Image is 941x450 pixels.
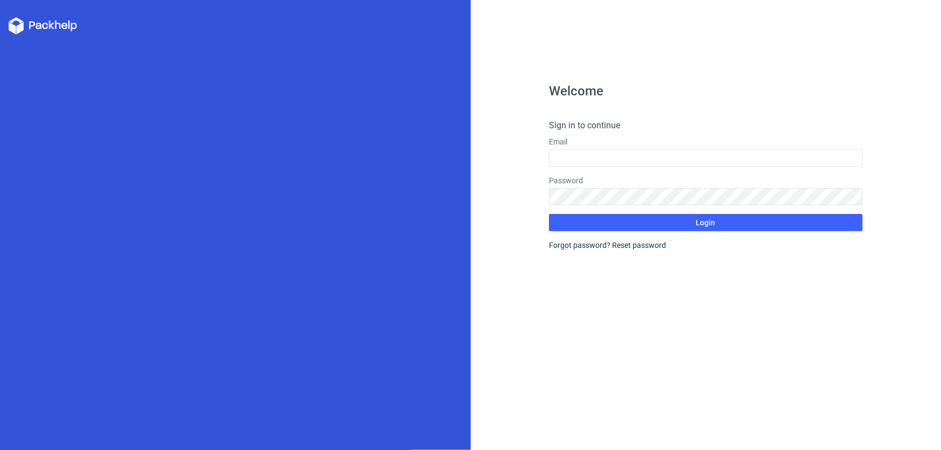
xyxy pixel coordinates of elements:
[549,85,863,98] h1: Welcome
[549,214,863,231] button: Login
[612,241,666,250] a: Reset password
[549,136,863,147] label: Email
[549,175,863,186] label: Password
[549,119,863,132] h4: Sign in to continue
[696,219,716,226] span: Login
[549,240,863,251] div: Forgot password?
